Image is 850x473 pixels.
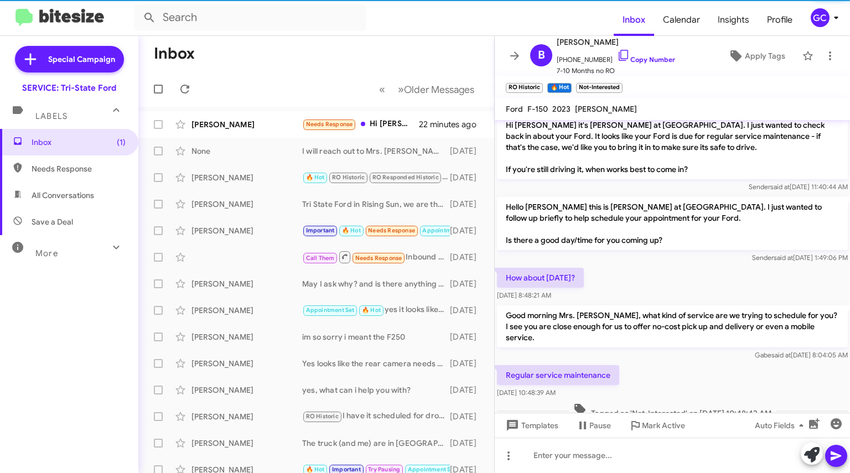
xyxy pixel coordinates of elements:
div: [PERSON_NAME] [191,199,302,210]
span: Try Pausing [368,466,400,473]
span: « [379,82,385,96]
div: [PERSON_NAME] [191,438,302,449]
span: Appointment Set [422,227,471,234]
div: [DATE] [450,145,485,157]
span: Auto Fields [755,415,808,435]
input: Search [134,4,366,31]
div: None [191,145,302,157]
span: [PERSON_NAME] [557,35,675,49]
small: 🔥 Hot [547,83,571,93]
span: All Conversations [32,190,94,201]
button: Auto Fields [746,415,817,435]
small: RO Historic [506,83,543,93]
div: [PERSON_NAME] [191,331,302,342]
span: Important [306,227,335,234]
div: [DATE] [450,411,485,422]
div: [DATE] [450,225,485,236]
button: Templates [495,415,567,435]
div: 22 minutes ago [419,119,485,130]
div: Yes looks like the rear camera needs a software update. Right now it appears to be an advanced no... [302,358,450,369]
span: (1) [117,137,126,148]
span: Needs Response [32,163,126,174]
div: yes it looks like she does have an appointment for [DATE] August first, sorry for the inconvenience [302,304,450,316]
button: GC [801,8,838,27]
div: yes, what can i help you with? [302,384,450,396]
h1: Inbox [154,45,195,63]
span: Tagged as 'Not-Interested' on [DATE] 10:48:42 AM [569,403,776,419]
div: [PERSON_NAME] [191,305,302,316]
p: Hello [PERSON_NAME] this is [PERSON_NAME] at [GEOGRAPHIC_DATA]. I just wanted to follow up briefl... [497,197,848,250]
div: [DATE] [450,252,485,263]
span: Older Messages [404,84,474,96]
button: Mark Active [620,415,694,435]
span: Appointment Set [408,466,457,473]
div: [DATE] [450,172,485,183]
div: Hi [PERSON_NAME]. Our Explorer is due for an oil change & tire rotation if you could help me get ... [302,118,419,131]
div: Awesome, thank you [302,224,450,237]
div: [PERSON_NAME] [191,172,302,183]
a: Profile [758,4,801,36]
span: Call Them [306,254,335,262]
p: How about [DATE]? [497,268,584,288]
div: May I ask why? and is there anything we can do to make it right? [302,278,450,289]
span: » [398,82,404,96]
span: RO Responded Historic [372,174,439,181]
p: Regular service maintenance [497,365,619,385]
span: 🔥 Hot [362,306,381,314]
a: Insights [709,4,758,36]
div: [DATE] [450,438,485,449]
p: Hi [PERSON_NAME] it's [PERSON_NAME] at [GEOGRAPHIC_DATA]. I just wanted to check back in about yo... [497,115,848,179]
div: [PERSON_NAME] [191,225,302,236]
div: [DATE] [450,305,485,316]
a: Special Campaign [15,46,124,72]
div: SERVICE: Tri-State Ford [22,82,116,93]
span: Pause [589,415,611,435]
span: [PERSON_NAME] [575,104,637,114]
div: [PERSON_NAME] [191,278,302,289]
span: 🔥 Hot [342,227,361,234]
span: More [35,248,58,258]
span: Labels [35,111,68,121]
div: I have it scheduled for drop off [DATE] at 12:45 [302,410,450,423]
div: Yes sir, Ourisman Ford in Rising Sun, the old [PERSON_NAME] [302,171,450,184]
span: Inbox [32,137,126,148]
div: GC [811,8,830,27]
div: [PERSON_NAME] [191,384,302,396]
span: 🔥 Hot [306,466,325,473]
div: I will reach out to Mrs. [PERSON_NAME], thank you! [302,145,450,157]
div: [PERSON_NAME] [191,411,302,422]
span: said at [771,351,791,359]
span: Ford [506,104,523,114]
a: Copy Number [617,55,675,64]
span: 7-10 Months no RO [557,65,675,76]
span: [DATE] 8:48:21 AM [497,291,551,299]
div: [DATE] [450,199,485,210]
span: said at [770,183,790,191]
span: Needs Response [306,121,353,128]
span: F-150 [527,104,548,114]
div: [DATE] [450,331,485,342]
span: Important [332,466,361,473]
button: Next [391,78,481,101]
span: Needs Response [355,254,402,262]
span: [DATE] 10:48:39 AM [497,388,556,397]
span: Special Campaign [48,54,115,65]
span: Needs Response [368,227,415,234]
div: [PERSON_NAME] [191,119,302,130]
div: Inbound Call [302,250,450,264]
span: B [538,46,545,64]
span: 2023 [552,104,571,114]
div: Tri State Ford in Rising Sun, we are the old [PERSON_NAME]. Did you have a Ford we could help sch... [302,199,450,210]
div: [PERSON_NAME] [191,358,302,369]
span: Templates [504,415,558,435]
span: Appointment Set [306,306,355,314]
span: Mark Active [642,415,685,435]
button: Apply Tags [716,46,797,66]
small: Not-Interested [576,83,623,93]
a: Inbox [614,4,654,36]
button: Previous [372,78,392,101]
div: [DATE] [450,278,485,289]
